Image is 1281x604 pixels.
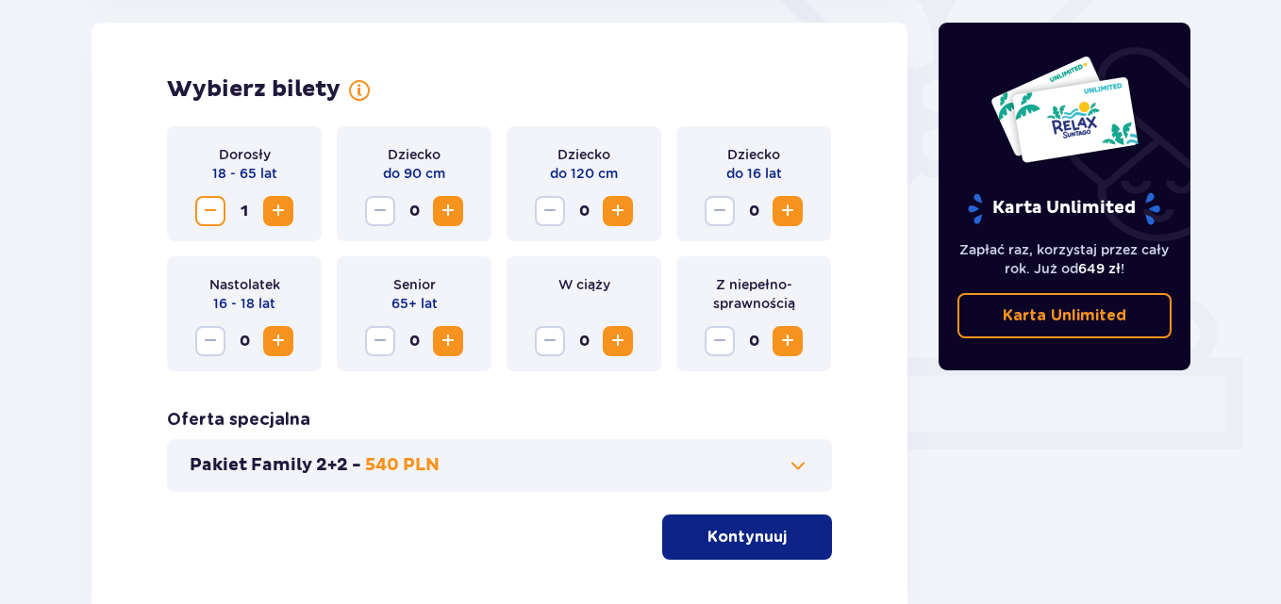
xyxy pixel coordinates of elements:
span: 0 [739,326,769,356]
p: Z niepełno­sprawnością [691,275,816,313]
p: Senior [393,275,436,294]
p: 65+ lat [391,294,438,313]
button: Zwiększ [433,196,463,226]
img: Dwie karty całoroczne do Suntago z napisem 'UNLIMITED RELAX', na białym tle z tropikalnymi liśćmi... [990,55,1140,164]
span: 0 [569,326,599,356]
span: 0 [399,196,429,226]
button: Zmniejsz [195,326,225,356]
p: Zapłać raz, korzystaj przez cały rok. Już od ! [957,240,1173,278]
button: Zwiększ [773,196,803,226]
p: Nastolatek [209,275,280,294]
span: 0 [569,196,599,226]
p: Dziecko [727,145,780,164]
button: Zwiększ [263,196,293,226]
button: Zmniejsz [535,326,565,356]
p: 540 PLN [365,454,440,477]
p: W ciąży [558,275,610,294]
span: 1 [229,196,259,226]
button: Zmniejsz [365,326,395,356]
p: Karta Unlimited [1003,305,1126,326]
span: 0 [399,326,429,356]
h3: Oferta specjalna [167,409,310,432]
button: Zwiększ [263,326,293,356]
button: Zmniejsz [535,196,565,226]
button: Zwiększ [603,326,633,356]
button: Zmniejsz [705,196,735,226]
h2: Wybierz bilety [167,75,341,104]
button: Zmniejsz [365,196,395,226]
button: Pakiet Family 2+2 -540 PLN [190,454,809,477]
button: Zwiększ [603,196,633,226]
p: Dziecko [388,145,441,164]
button: Zwiększ [433,326,463,356]
span: 0 [739,196,769,226]
a: Karta Unlimited [957,293,1173,338]
span: 649 zł [1078,261,1121,276]
button: Zmniejsz [705,326,735,356]
p: do 90 cm [383,164,445,183]
p: do 16 lat [726,164,782,183]
p: Pakiet Family 2+2 - [190,454,361,477]
span: 0 [229,326,259,356]
button: Zmniejsz [195,196,225,226]
button: Kontynuuj [662,514,832,560]
p: do 120 cm [550,164,618,183]
p: Dziecko [557,145,610,164]
p: 16 - 18 lat [213,294,275,313]
p: Kontynuuj [707,527,787,547]
button: Zwiększ [773,326,803,356]
p: Dorosły [219,145,271,164]
p: Karta Unlimited [966,192,1162,225]
p: 18 - 65 lat [212,164,277,183]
